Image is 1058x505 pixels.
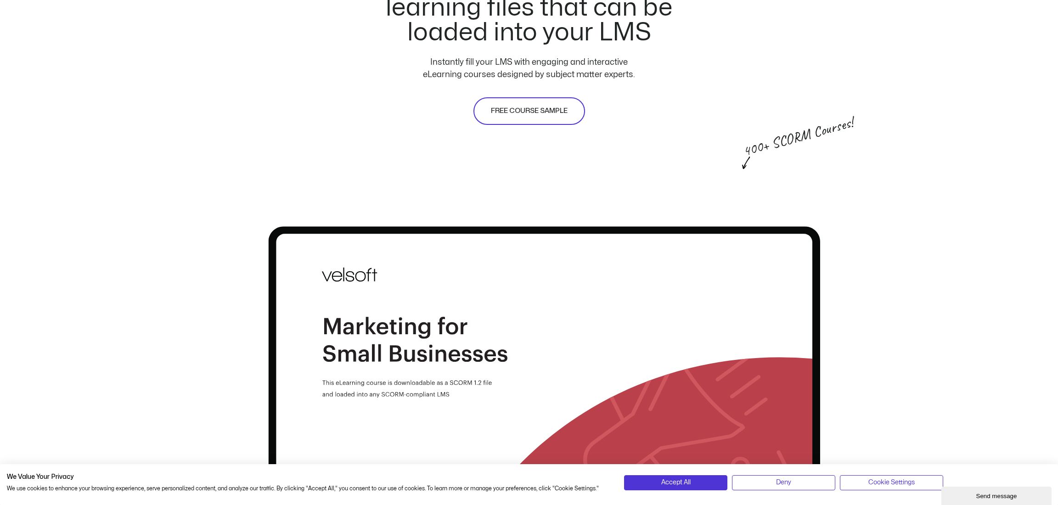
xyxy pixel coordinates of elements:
a: FREE COURSE SAMPLE [473,97,585,125]
span: FREE COURSE SAMPLE [491,106,568,117]
p: 400+ SCORM Courses! [741,124,820,159]
iframe: chat widget [941,485,1053,505]
button: Adjust cookie preferences [840,475,943,490]
span: Cookie Settings [868,477,915,488]
p: We use cookies to enhance your browsing experience, serve personalized content, and analyze our t... [7,485,610,493]
span: Accept All [661,477,691,488]
button: Accept all cookies [624,475,727,490]
h2: We Value Your Privacy [7,473,610,481]
button: Deny all cookies [732,475,835,490]
span: Deny [776,477,791,488]
p: Instantly fill your LMS with engaging and interactive eLearning courses designed by subject matte... [411,56,647,81]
